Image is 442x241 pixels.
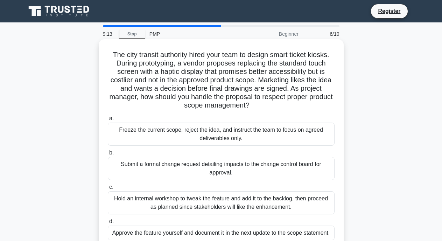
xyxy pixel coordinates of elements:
div: Submit a formal change request detailing impacts to the change control board for approval. [108,157,335,180]
span: d. [109,218,114,224]
span: a. [109,115,114,121]
a: Register [374,7,405,15]
div: 9:13 [99,27,119,41]
div: Hold an internal workshop to tweak the feature and add it to the backlog, then proceed as planned... [108,191,335,214]
span: c. [109,184,113,190]
span: b. [109,150,114,156]
div: Freeze the current scope, reject the idea, and instruct the team to focus on agreed deliverables ... [108,123,335,146]
div: Approve the feature yourself and document it in the next update to the scope statement. [108,226,335,240]
div: PMP [145,27,241,41]
div: Beginner [241,27,303,41]
a: Stop [119,30,145,39]
h5: The city transit authority hired your team to design smart ticket kiosks. During prototyping, a v... [107,50,335,110]
div: 6/10 [303,27,344,41]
